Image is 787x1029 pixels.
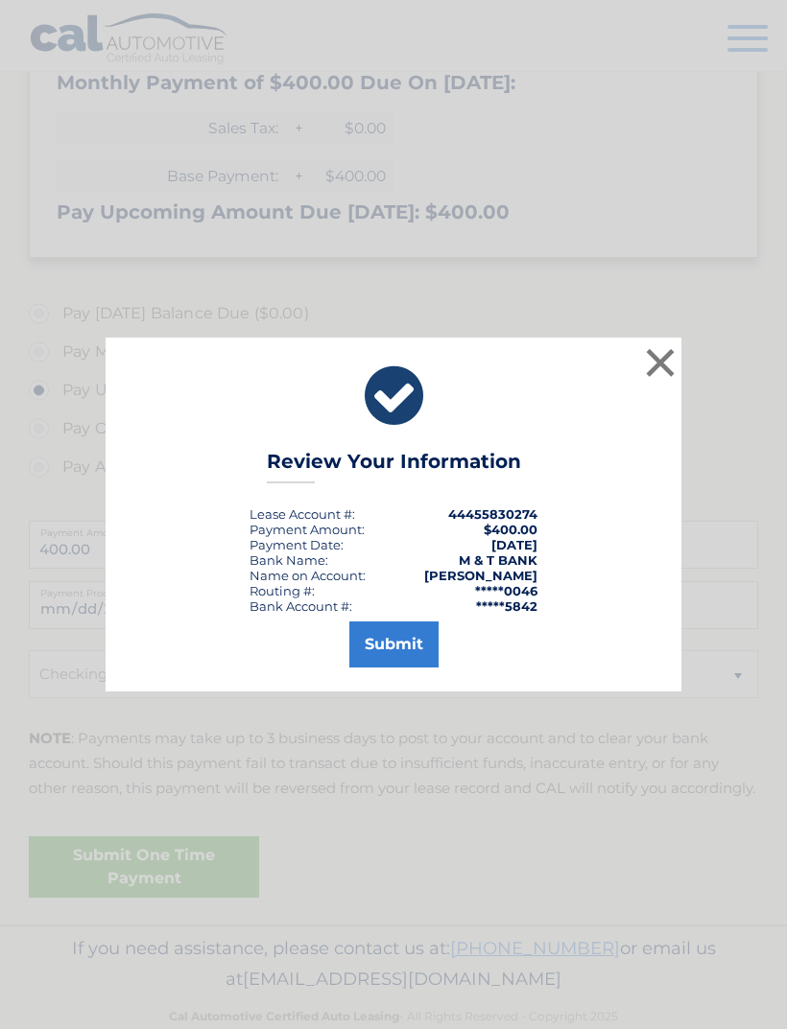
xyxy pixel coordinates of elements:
strong: M & T BANK [459,552,537,568]
span: $400.00 [484,522,537,537]
div: : [250,537,344,552]
div: Routing #: [250,583,315,598]
h3: Review Your Information [267,450,521,483]
strong: [PERSON_NAME] [424,568,537,583]
span: [DATE] [491,537,537,552]
div: Bank Account #: [250,598,352,614]
button: Submit [349,621,439,667]
div: Bank Name: [250,552,328,568]
span: Payment Date [250,537,341,552]
div: Payment Amount: [250,522,365,537]
div: Lease Account #: [250,506,355,522]
div: Name on Account: [250,568,366,583]
button: × [641,343,680,382]
strong: 44455830274 [448,506,537,522]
